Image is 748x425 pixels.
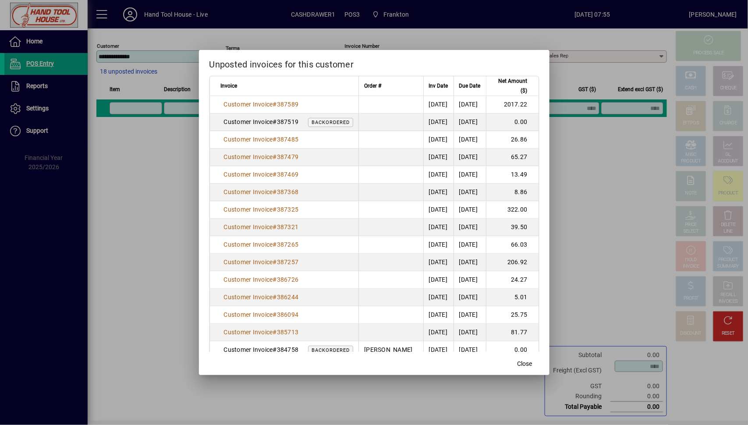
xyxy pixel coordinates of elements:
[273,153,277,160] span: #
[486,254,539,271] td: 206.92
[277,206,299,213] span: 387325
[273,223,277,230] span: #
[486,324,539,341] td: 81.77
[429,81,448,91] span: Inv Date
[273,294,277,301] span: #
[221,310,302,319] a: Customer Invoice#386094
[224,171,273,178] span: Customer Invoice
[277,311,299,318] span: 386094
[273,259,277,266] span: #
[486,289,539,306] td: 5.01
[454,96,486,113] td: [DATE]
[273,241,277,248] span: #
[423,324,454,341] td: [DATE]
[221,81,238,91] span: Invoice
[511,356,539,372] button: Close
[277,223,299,230] span: 387321
[423,184,454,201] td: [DATE]
[224,136,273,143] span: Customer Invoice
[224,153,273,160] span: Customer Invoice
[221,240,302,249] a: Customer Invoice#387265
[423,113,454,131] td: [DATE]
[277,259,299,266] span: 387257
[277,101,299,108] span: 387589
[277,294,299,301] span: 386244
[454,113,486,131] td: [DATE]
[224,101,273,108] span: Customer Invoice
[221,99,302,109] a: Customer Invoice#387589
[423,306,454,324] td: [DATE]
[486,271,539,289] td: 24.27
[221,292,302,302] a: Customer Invoice#386244
[486,149,539,166] td: 65.27
[486,306,539,324] td: 25.75
[221,257,302,267] a: Customer Invoice#387257
[423,289,454,306] td: [DATE]
[486,113,539,131] td: 0.00
[224,188,273,195] span: Customer Invoice
[221,222,302,232] a: Customer Invoice#387321
[364,81,381,91] span: Order #
[423,341,454,359] td: [DATE]
[199,50,549,75] h2: Unposted invoices for this customer
[224,223,273,230] span: Customer Invoice
[221,135,302,144] a: Customer Invoice#387485
[312,347,350,353] span: Backordered
[224,329,273,336] span: Customer Invoice
[312,120,350,125] span: Backordered
[221,327,302,337] a: Customer Invoice#385713
[423,131,454,149] td: [DATE]
[224,259,273,266] span: Customer Invoice
[277,171,299,178] span: 387469
[273,171,277,178] span: #
[454,236,486,254] td: [DATE]
[277,241,299,248] span: 387265
[273,329,277,336] span: #
[221,152,302,162] a: Customer Invoice#387479
[224,206,273,213] span: Customer Invoice
[273,206,277,213] span: #
[454,324,486,341] td: [DATE]
[423,96,454,113] td: [DATE]
[423,201,454,219] td: [DATE]
[486,341,539,359] td: 0.00
[454,254,486,271] td: [DATE]
[221,205,302,214] a: Customer Invoice#387325
[518,359,532,368] span: Close
[423,219,454,236] td: [DATE]
[224,276,273,283] span: Customer Invoice
[492,76,528,96] span: Net Amount ($)
[423,149,454,166] td: [DATE]
[454,289,486,306] td: [DATE]
[454,341,486,359] td: [DATE]
[221,187,302,197] a: Customer Invoice#387368
[423,166,454,184] td: [DATE]
[273,276,277,283] span: #
[454,219,486,236] td: [DATE]
[423,254,454,271] td: [DATE]
[423,236,454,254] td: [DATE]
[224,311,273,318] span: Customer Invoice
[423,271,454,289] td: [DATE]
[224,241,273,248] span: Customer Invoice
[454,271,486,289] td: [DATE]
[486,219,539,236] td: 39.50
[486,184,539,201] td: 8.86
[277,188,299,195] span: 387368
[486,96,539,113] td: 2017.22
[454,184,486,201] td: [DATE]
[486,201,539,219] td: 322.00
[277,153,299,160] span: 387479
[273,136,277,143] span: #
[277,329,299,336] span: 385713
[454,306,486,324] td: [DATE]
[364,346,412,353] span: [PERSON_NAME]
[224,294,273,301] span: Customer Invoice
[277,276,299,283] span: 386726
[454,149,486,166] td: [DATE]
[486,131,539,149] td: 26.86
[454,201,486,219] td: [DATE]
[486,236,539,254] td: 66.03
[277,136,299,143] span: 387485
[273,311,277,318] span: #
